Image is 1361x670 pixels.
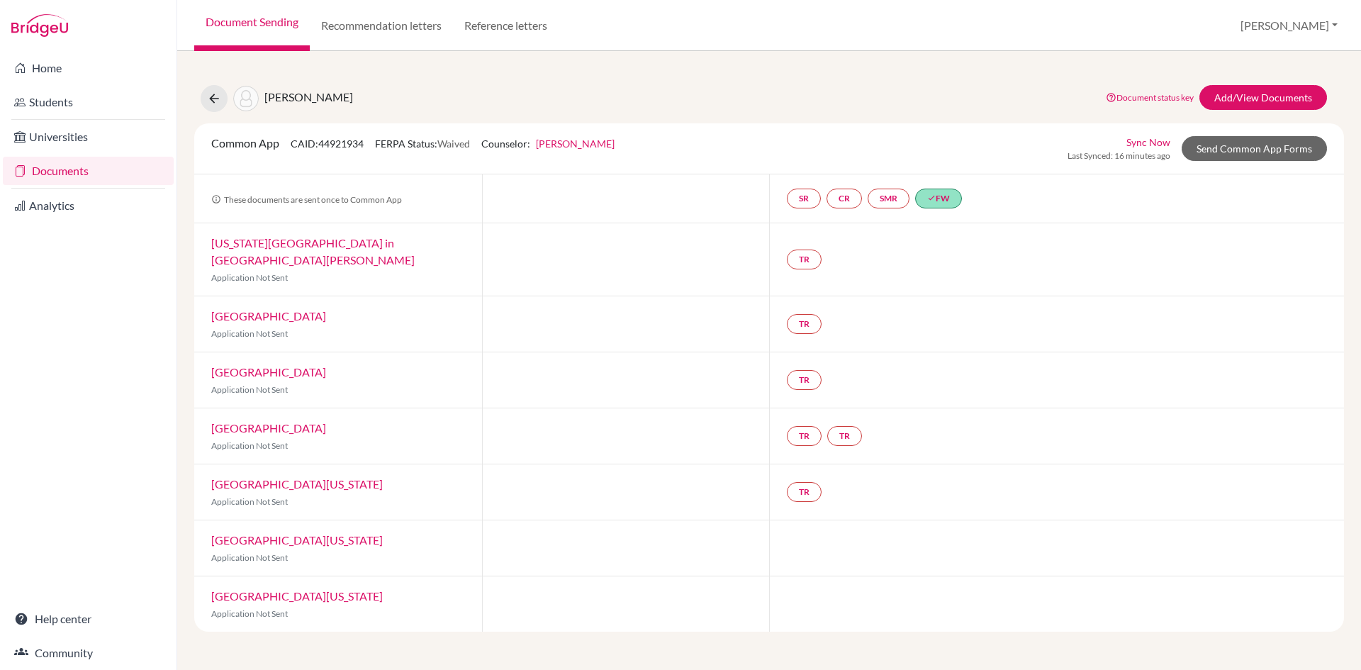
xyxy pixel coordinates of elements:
a: Community [3,639,174,667]
span: Application Not Sent [211,552,288,563]
a: [GEOGRAPHIC_DATA] [211,421,326,435]
span: Application Not Sent [211,496,288,507]
a: Add/View Documents [1199,85,1327,110]
a: Universities [3,123,174,151]
button: [PERSON_NAME] [1234,12,1344,39]
a: Home [3,54,174,82]
a: Documents [3,157,174,185]
span: Application Not Sent [211,384,288,395]
a: [PERSON_NAME] [536,138,615,150]
a: [GEOGRAPHIC_DATA][US_STATE] [211,589,383,603]
a: CR [827,189,862,208]
span: Waived [437,138,470,150]
a: TR [787,426,822,446]
span: FERPA Status: [375,138,470,150]
span: Application Not Sent [211,440,288,451]
span: Application Not Sent [211,328,288,339]
i: done [927,194,936,202]
span: Counselor: [481,138,615,150]
a: Students [3,88,174,116]
a: [GEOGRAPHIC_DATA] [211,365,326,379]
a: Analytics [3,191,174,220]
a: TR [787,482,822,502]
a: [GEOGRAPHIC_DATA][US_STATE] [211,477,383,491]
span: These documents are sent once to Common App [211,194,402,205]
a: Help center [3,605,174,633]
a: SR [787,189,821,208]
a: Document status key [1106,92,1194,103]
img: Bridge-U [11,14,68,37]
a: [GEOGRAPHIC_DATA][US_STATE] [211,533,383,547]
span: [PERSON_NAME] [264,90,353,104]
span: Application Not Sent [211,608,288,619]
a: TR [787,370,822,390]
a: Send Common App Forms [1182,136,1327,161]
a: [US_STATE][GEOGRAPHIC_DATA] in [GEOGRAPHIC_DATA][PERSON_NAME] [211,236,415,267]
a: SMR [868,189,909,208]
span: Application Not Sent [211,272,288,283]
a: doneFW [915,189,962,208]
span: Common App [211,136,279,150]
a: [GEOGRAPHIC_DATA] [211,309,326,323]
a: Sync Now [1126,135,1170,150]
a: TR [787,250,822,269]
span: CAID: 44921934 [291,138,364,150]
span: Last Synced: 16 minutes ago [1068,150,1170,162]
a: TR [787,314,822,334]
a: TR [827,426,862,446]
